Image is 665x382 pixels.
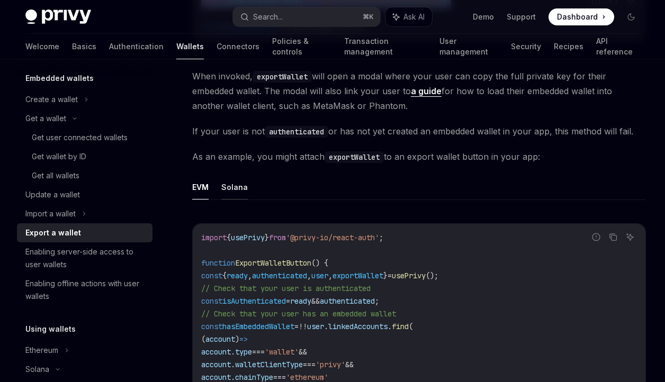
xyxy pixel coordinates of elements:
a: API reference [596,34,640,59]
span: === [252,347,265,357]
span: usePrivy [231,233,265,242]
div: Solana [25,363,49,376]
a: Security [511,34,541,59]
h5: Embedded wallets [25,72,94,85]
a: a guide [411,86,442,97]
span: // Check that your user is authenticated [201,284,371,293]
span: ready [227,271,248,280]
span: hasEmbeddedWallet [222,322,294,331]
span: account [201,372,231,382]
span: Ask AI [403,12,425,22]
button: Report incorrect code [589,230,603,244]
span: && [299,347,307,357]
div: Enabling server-side access to user wallets [25,245,146,271]
div: Get all wallets [32,169,79,182]
span: , [328,271,332,280]
span: ; [379,233,383,242]
div: Create a wallet [25,93,78,106]
span: = [286,296,290,306]
div: Search... [253,11,283,23]
span: from [269,233,286,242]
span: } [383,271,388,280]
div: Get a wallet [25,112,66,125]
button: Toggle dark mode [623,8,640,25]
a: Transaction management [344,34,427,59]
span: const [201,271,222,280]
a: Basics [72,34,96,59]
span: ; [375,296,379,306]
span: } [265,233,269,242]
span: && [311,296,320,306]
a: Update a wallet [17,185,152,204]
span: { [227,233,231,242]
span: user [311,271,328,280]
span: account [201,347,231,357]
span: isAuthenticated [222,296,286,306]
a: Enabling offline actions with user wallets [17,274,152,306]
span: const [201,322,222,331]
div: Update a wallet [25,188,80,201]
span: ready [290,296,311,306]
span: 'ethereum' [286,372,328,382]
span: exportWallet [332,271,383,280]
span: When invoked, will open a modal where your user can copy the full private key for their embedded ... [192,69,646,113]
a: Get all wallets [17,166,152,185]
button: Search...⌘K [233,7,380,26]
span: !! [299,322,307,331]
span: ExportWalletButton [235,258,311,268]
button: Copy the contents from the code block [606,230,620,244]
span: && [345,360,354,369]
a: User management [439,34,498,59]
span: account [205,334,235,344]
div: Get user connected wallets [32,131,128,144]
span: // Check that your user has an embedded wallet [201,309,396,319]
a: Get user connected wallets [17,128,152,147]
a: Authentication [109,34,164,59]
span: . [231,360,235,369]
a: Recipes [554,34,583,59]
span: , [248,271,252,280]
span: = [388,271,392,280]
code: exportWallet [253,71,312,83]
span: . [388,322,392,331]
span: , [307,271,311,280]
span: authenticated [252,271,307,280]
code: authenticated [265,126,328,138]
span: 'wallet' [265,347,299,357]
a: Wallets [176,34,204,59]
a: Dashboard [549,8,614,25]
span: Dashboard [557,12,598,22]
span: usePrivy [392,271,426,280]
span: const [201,296,222,306]
span: linkedAccounts [328,322,388,331]
span: () { [311,258,328,268]
h5: Using wallets [25,323,76,335]
span: walletClientType [235,360,303,369]
span: '@privy-io/react-auth' [286,233,379,242]
div: Enabling offline actions with user wallets [25,277,146,303]
span: . [231,372,235,382]
span: authenticated [320,296,375,306]
code: exportWallet [325,151,384,163]
span: ( [201,334,205,344]
a: Support [507,12,536,22]
span: If your user is not or has not yet created an embedded wallet in your app, this method will fail. [192,124,646,139]
span: ) [235,334,239,344]
span: => [239,334,248,344]
span: account [201,360,231,369]
div: Get wallet by ID [32,150,86,163]
span: === [303,360,316,369]
a: Demo [473,12,494,22]
span: function [201,258,235,268]
span: === [273,372,286,382]
span: chainType [235,372,273,382]
a: Enabling server-side access to user wallets [17,242,152,274]
a: Connectors [217,34,259,59]
div: Ethereum [25,344,58,357]
span: ( [409,322,413,331]
button: Solana [221,175,248,199]
button: Ask AI [623,230,637,244]
span: = [294,322,299,331]
span: user [307,322,324,331]
span: { [222,271,227,280]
